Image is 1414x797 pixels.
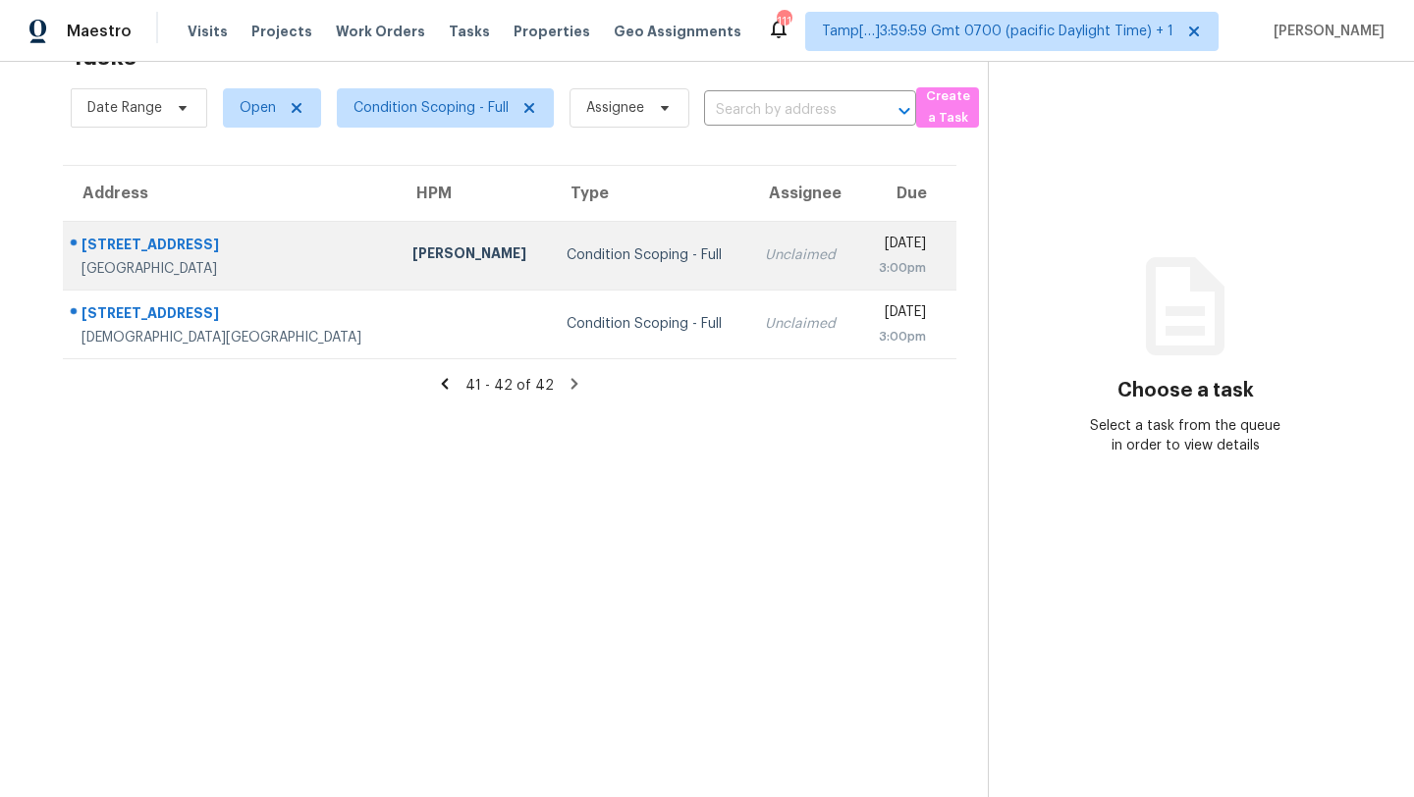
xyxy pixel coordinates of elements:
[1117,381,1254,400] h3: Choose a task
[67,22,132,41] span: Maestro
[586,98,644,118] span: Assignee
[82,303,381,328] div: [STREET_ADDRESS]
[63,166,397,221] th: Address
[449,25,490,38] span: Tasks
[567,245,734,265] div: Condition Scoping - Full
[353,98,509,118] span: Condition Scoping - Full
[188,22,228,41] span: Visits
[1087,416,1284,455] div: Select a task from the queue in order to view details
[551,166,749,221] th: Type
[71,47,136,67] h2: Tasks
[891,97,918,125] button: Open
[82,235,381,259] div: [STREET_ADDRESS]
[514,22,590,41] span: Properties
[857,166,956,221] th: Due
[240,98,276,118] span: Open
[873,258,926,278] div: 3:00pm
[777,12,790,31] div: 111
[749,166,857,221] th: Assignee
[822,22,1173,41] span: Tamp[…]3:59:59 Gmt 0700 (pacific Daylight Time) + 1
[465,379,554,393] span: 41 - 42 of 42
[82,259,381,279] div: [GEOGRAPHIC_DATA]
[336,22,425,41] span: Work Orders
[1266,22,1385,41] span: [PERSON_NAME]
[87,98,162,118] span: Date Range
[567,314,734,334] div: Condition Scoping - Full
[765,314,842,334] div: Unclaimed
[873,327,926,346] div: 3:00pm
[916,87,979,128] button: Create a Task
[873,234,926,258] div: [DATE]
[765,245,842,265] div: Unclaimed
[82,328,381,347] div: [DEMOGRAPHIC_DATA][GEOGRAPHIC_DATA]
[926,85,969,131] span: Create a Task
[873,302,926,327] div: [DATE]
[704,95,861,126] input: Search by address
[251,22,312,41] span: Projects
[412,243,535,268] div: [PERSON_NAME]
[614,22,741,41] span: Geo Assignments
[397,166,551,221] th: HPM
